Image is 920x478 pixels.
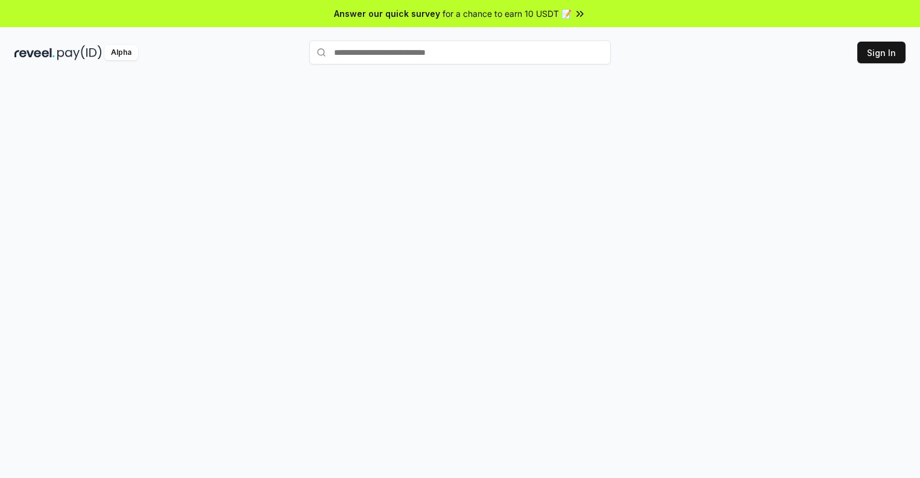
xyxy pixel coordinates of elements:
[57,45,102,60] img: pay_id
[104,45,138,60] div: Alpha
[857,42,906,63] button: Sign In
[443,7,572,20] span: for a chance to earn 10 USDT 📝
[334,7,440,20] span: Answer our quick survey
[14,45,55,60] img: reveel_dark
